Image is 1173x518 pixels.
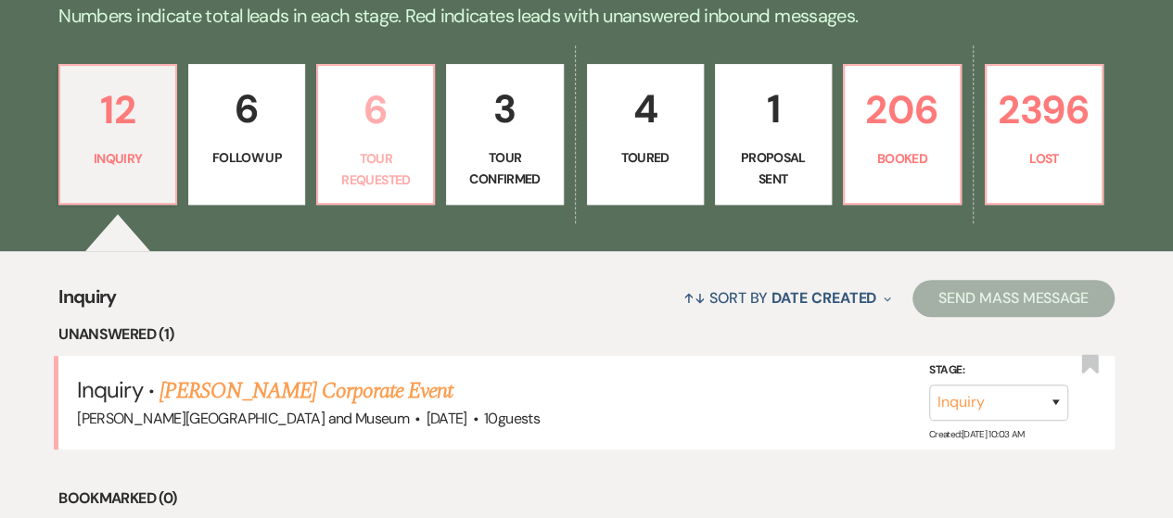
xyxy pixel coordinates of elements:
p: Toured [599,147,692,168]
p: 206 [856,79,949,141]
a: [PERSON_NAME] Corporate Event [159,374,453,408]
li: Bookmarked (0) [58,486,1115,511]
p: Tour Requested [329,148,422,190]
p: Proposal Sent [727,147,820,189]
a: 6Tour Requested [316,64,435,205]
span: 10 guests [484,409,540,428]
p: 1 [727,78,820,140]
span: [PERSON_NAME][GEOGRAPHIC_DATA] and Museum [77,409,409,428]
a: 2396Lost [985,64,1103,205]
span: Inquiry [77,375,142,404]
span: Date Created [771,288,876,308]
a: 6Follow Up [188,64,305,205]
a: 12Inquiry [58,64,177,205]
p: Lost [998,148,1090,169]
button: Send Mass Message [912,280,1115,317]
p: 2396 [998,79,1090,141]
span: Inquiry [58,283,117,322]
p: Inquiry [71,148,164,169]
li: Unanswered (1) [58,322,1115,347]
p: Tour Confirmed [458,147,551,189]
a: 206Booked [843,64,962,205]
p: 4 [599,78,692,140]
button: Sort By Date Created [676,273,899,322]
p: 6 [200,78,293,140]
p: 3 [458,78,551,140]
a: 4Toured [587,64,704,205]
a: 1Proposal Sent [715,64,832,205]
a: 3Tour Confirmed [446,64,563,205]
p: Follow Up [200,147,293,168]
span: Created: [DATE] 10:03 AM [929,428,1024,440]
p: 12 [71,79,164,141]
span: [DATE] [426,409,466,428]
p: Booked [856,148,949,169]
p: 6 [329,79,422,141]
label: Stage: [929,360,1068,381]
span: ↑↓ [683,288,706,308]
